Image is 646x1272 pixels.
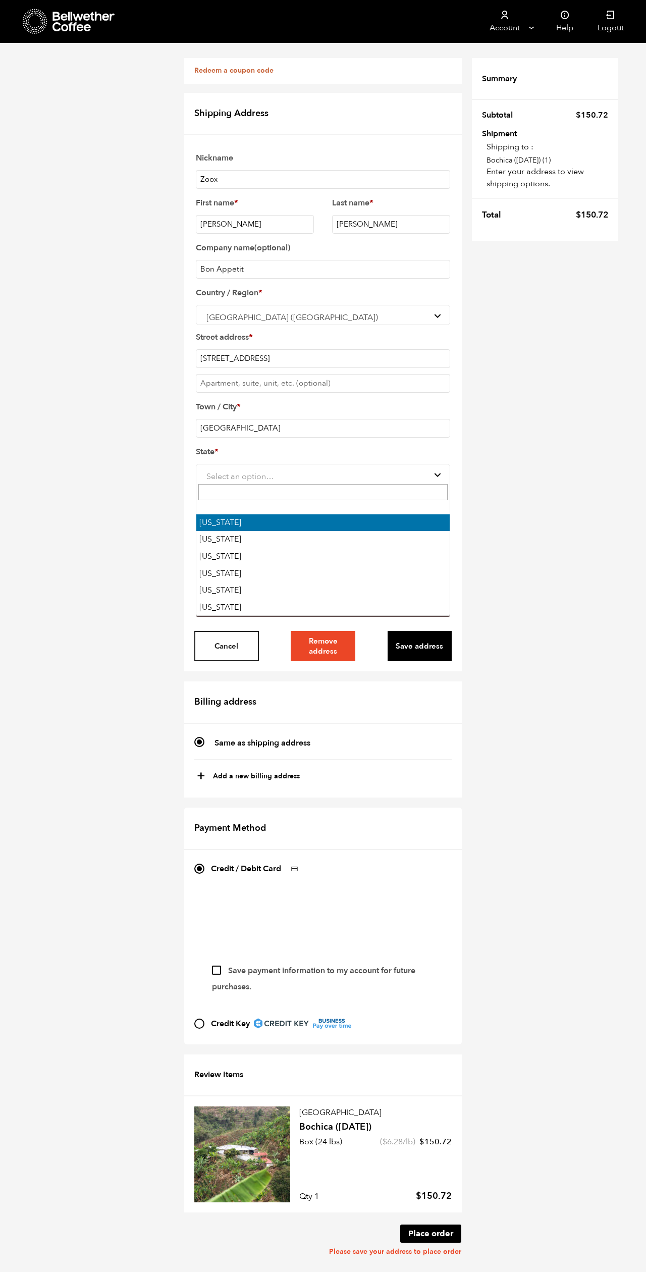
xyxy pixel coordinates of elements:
[332,195,450,211] label: Last name
[576,209,608,221] bdi: 150.72
[196,329,450,345] label: Street address
[196,399,450,415] label: Town / City
[196,565,450,582] li: [US_STATE]
[329,1247,461,1257] span: Please save your address to place order
[482,68,523,89] th: Summary
[194,1064,243,1085] th: Review Items
[482,104,519,126] th: Subtotal
[197,768,205,785] span: +
[184,681,462,724] h2: Billing address
[419,1136,424,1147] span: $
[419,1136,452,1147] bdi: 150.72
[383,1136,403,1147] bdi: 6.28
[487,155,608,166] p: Bochica ([DATE]) (1)
[299,1190,319,1202] p: Qty 1
[254,1017,352,1029] img: Pay with Credit key
[299,1121,452,1134] h4: Bochica ([DATE])
[196,548,450,565] li: [US_STATE]
[388,631,452,662] button: Save address
[196,374,450,393] input: Apartment, suite, unit, etc. (optional)
[196,195,314,211] label: First name
[194,737,204,747] input: Same as shipping address
[482,130,540,136] th: Shipment
[196,444,450,460] label: State
[196,305,450,325] span: Country / Region
[197,768,300,785] button: +Add a new billing address
[576,209,581,221] span: $
[285,863,304,875] img: Credit / Debit Card
[196,531,450,548] li: [US_STATE]
[214,446,219,457] abbr: required
[482,137,608,190] td: Enter your address to view shipping options.
[184,808,462,1044] div: Payment method
[576,110,581,121] span: $
[194,66,274,75] a: Redeem a coupon code
[576,110,608,121] bdi: 150.72
[196,150,450,166] label: Nickname
[212,965,415,992] label: Save payment information to my account for future purchases.
[416,1190,421,1202] span: $
[196,240,450,256] label: Company name
[196,349,450,368] input: House number and street name
[196,285,450,301] label: Country / Region
[487,141,608,153] p: Shipping to :
[184,808,462,850] h2: Payment Method
[211,1016,352,1032] label: Credit Key
[380,1136,415,1147] span: ( /lb)
[196,599,450,616] li: [US_STATE]
[383,1136,387,1147] span: $
[196,582,450,599] li: [US_STATE]
[291,631,355,662] button: Remove address
[254,242,290,253] span: (optional)
[210,882,454,963] iframe: Secure payment input frame
[400,1225,461,1243] button: Place order
[482,204,507,226] th: Total
[184,93,462,135] h2: Shipping Address
[214,737,310,749] strong: Same as shipping address
[196,514,450,532] li: [US_STATE]
[211,861,304,877] label: Credit / Debit Card
[206,471,274,482] span: Select an option…
[196,464,450,484] span: State
[299,1106,452,1119] p: [GEOGRAPHIC_DATA]
[194,631,259,662] button: Cancel
[202,308,444,327] span: United States (US)
[416,1190,452,1202] bdi: 150.72
[196,170,450,189] input: New address
[299,1136,342,1148] p: Box (24 lbs)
